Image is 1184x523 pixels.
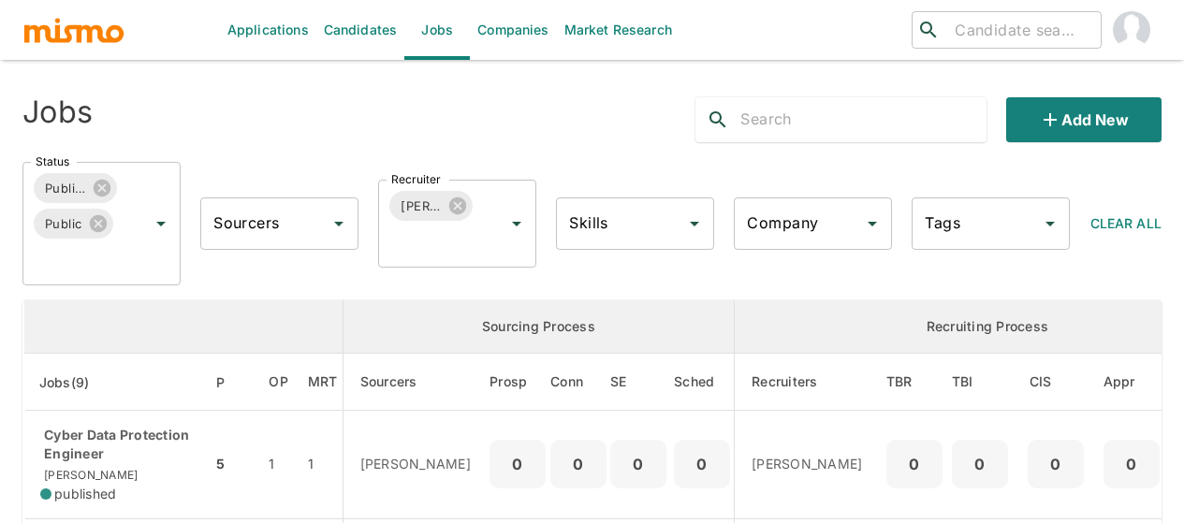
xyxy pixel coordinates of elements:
span: Published [34,178,97,199]
button: Add new [1006,97,1162,142]
th: Sent Emails [607,354,670,411]
div: [PERSON_NAME] [389,191,473,221]
input: Search [740,105,987,135]
span: [PERSON_NAME] [389,196,453,217]
label: Status [36,153,69,169]
span: Public [34,213,94,235]
th: Recruiters [735,354,882,411]
span: published [54,485,116,503]
p: 0 [1035,451,1076,477]
th: Prospects [490,354,550,411]
th: Approved [1099,354,1164,411]
th: Market Research Total [303,354,343,411]
th: Sourcers [343,354,490,411]
button: Open [681,211,708,237]
span: P [216,371,249,394]
p: 0 [959,451,1001,477]
div: Public [34,209,113,239]
th: Sched [670,354,735,411]
p: [PERSON_NAME] [360,455,475,473]
p: 0 [681,451,723,477]
input: Candidate search [947,17,1093,43]
th: To Be Reviewed [882,354,947,411]
button: Open [148,211,174,237]
img: Maia Reyes [1113,11,1150,49]
span: Jobs(9) [39,371,114,394]
p: 0 [1111,451,1152,477]
th: To Be Interviewed [947,354,1013,411]
p: [PERSON_NAME] [752,455,867,473]
th: Connections [550,354,607,411]
td: 5 [212,411,254,519]
h4: Jobs [22,94,93,131]
button: Open [1037,211,1063,237]
p: Cyber Data Protection Engineer [40,426,197,463]
p: 0 [558,451,599,477]
th: Client Interview Scheduled [1013,354,1099,411]
button: Open [859,211,885,237]
td: 1 [254,411,303,519]
th: Sourcing Process [343,300,735,354]
span: Clear All [1090,215,1162,231]
button: search [695,97,740,142]
button: Open [326,211,352,237]
p: 0 [497,451,538,477]
span: [PERSON_NAME] [40,468,138,482]
label: Recruiter [391,171,441,187]
img: logo [22,16,125,44]
td: 1 [303,411,343,519]
th: Open Positions [254,354,303,411]
div: Published [34,173,117,203]
p: 0 [618,451,659,477]
th: Priority [212,354,254,411]
p: 0 [894,451,935,477]
button: Open [504,211,530,237]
